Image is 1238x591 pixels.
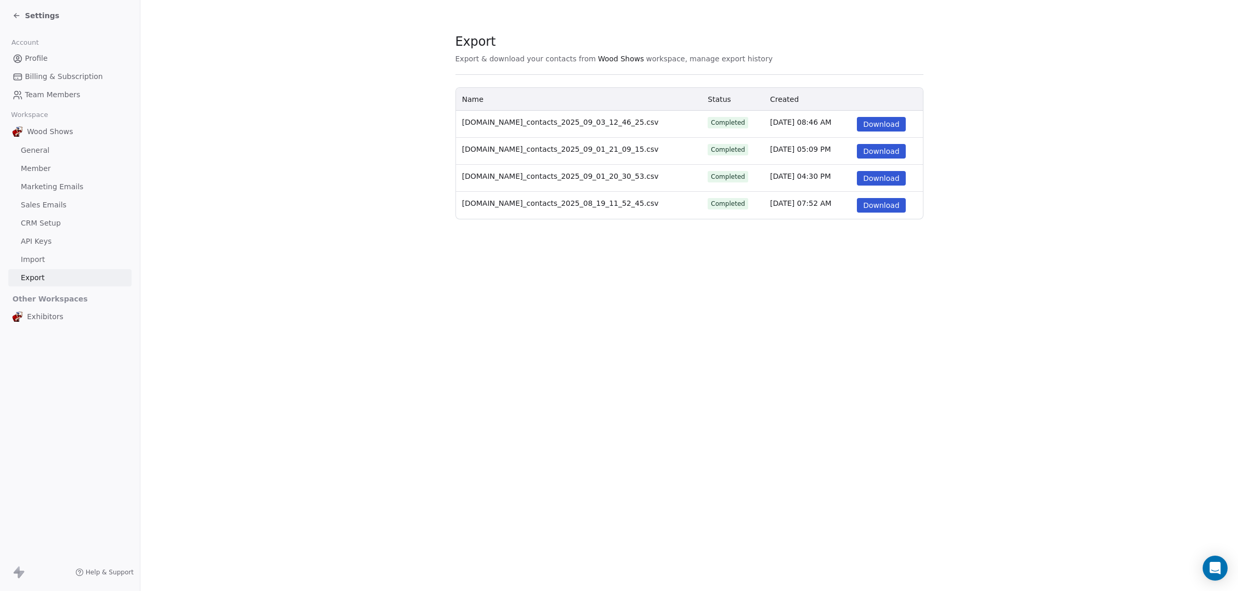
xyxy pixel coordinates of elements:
[8,160,132,177] a: Member
[21,254,45,265] span: Import
[27,126,73,137] span: Wood Shows
[7,35,43,50] span: Account
[598,54,644,64] span: Wood Shows
[25,71,103,82] span: Billing & Subscription
[455,54,596,64] span: Export & download your contacts from
[764,111,851,138] td: [DATE] 08:46 AM
[21,163,51,174] span: Member
[711,199,745,208] div: Completed
[7,107,53,123] span: Workspace
[25,53,48,64] span: Profile
[8,86,132,103] a: Team Members
[8,291,92,307] span: Other Workspaces
[86,568,134,576] span: Help & Support
[21,181,83,192] span: Marketing Emails
[646,54,773,64] span: workspace, manage export history
[857,144,906,159] button: Download
[12,311,23,322] img: logomanalone.png
[462,172,659,180] span: [DOMAIN_NAME]_contacts_2025_09_01_20_30_53.csv
[857,117,906,132] button: Download
[711,145,745,154] div: Completed
[25,89,80,100] span: Team Members
[8,68,132,85] a: Billing & Subscription
[21,218,61,229] span: CRM Setup
[8,269,132,286] a: Export
[8,142,132,159] a: General
[857,171,906,186] button: Download
[21,236,51,247] span: API Keys
[462,199,659,207] span: [DOMAIN_NAME]_contacts_2025_08_19_11_52_45.csv
[21,272,45,283] span: Export
[25,10,59,21] span: Settings
[857,198,906,213] button: Download
[75,568,134,576] a: Help & Support
[12,10,59,21] a: Settings
[1203,556,1228,581] div: Open Intercom Messenger
[21,200,67,211] span: Sales Emails
[711,172,745,181] div: Completed
[462,118,659,126] span: [DOMAIN_NAME]_contacts_2025_09_03_12_46_25.csv
[462,95,484,103] span: Name
[764,165,851,192] td: [DATE] 04:30 PM
[8,215,132,232] a: CRM Setup
[12,126,23,137] img: logomanalone.png
[708,95,731,103] span: Status
[8,233,132,250] a: API Keys
[711,118,745,127] div: Completed
[462,145,659,153] span: [DOMAIN_NAME]_contacts_2025_09_01_21_09_15.csv
[8,196,132,214] a: Sales Emails
[455,34,773,49] span: Export
[8,178,132,195] a: Marketing Emails
[764,192,851,219] td: [DATE] 07:52 AM
[27,311,63,322] span: Exhibitors
[764,138,851,165] td: [DATE] 05:09 PM
[770,95,799,103] span: Created
[8,50,132,67] a: Profile
[21,145,49,156] span: General
[8,251,132,268] a: Import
